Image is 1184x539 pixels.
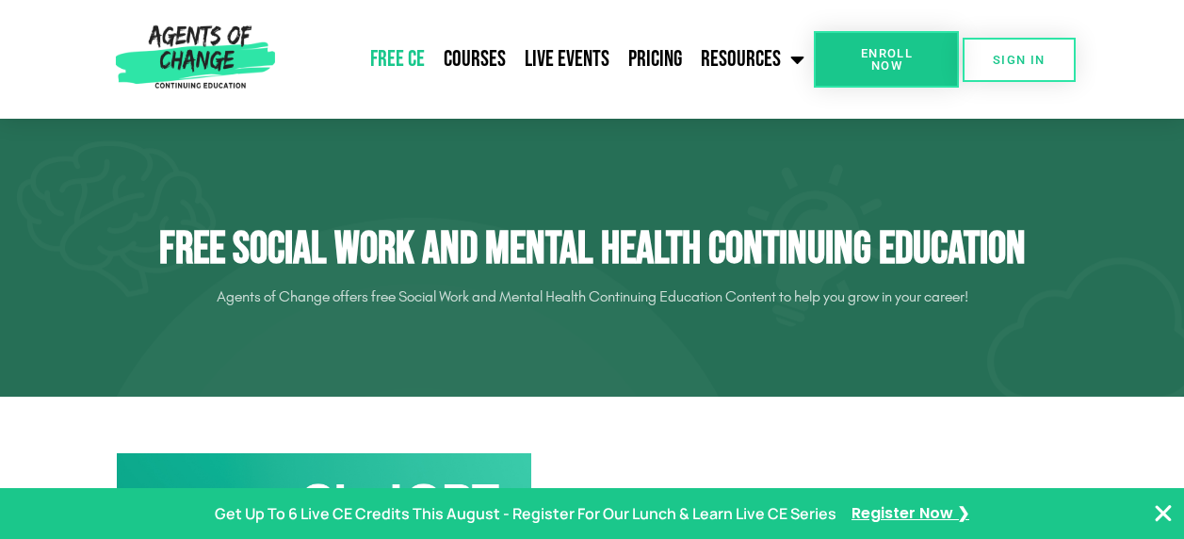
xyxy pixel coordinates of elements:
[283,36,815,83] nav: Menu
[993,54,1046,66] span: SIGN IN
[434,36,515,83] a: Courses
[361,36,434,83] a: Free CE
[619,36,691,83] a: Pricing
[65,222,1120,277] h1: Free Social Work and Mental Health Continuing Education
[691,36,814,83] a: Resources
[65,282,1120,312] p: Agents of Change offers free Social Work and Mental Health Continuing Education Content to help y...
[814,31,959,88] a: Enroll Now
[1152,502,1175,525] button: Close Banner
[852,500,969,528] a: Register Now ❯
[963,38,1076,82] a: SIGN IN
[515,36,619,83] a: Live Events
[844,47,929,72] span: Enroll Now
[215,500,836,528] p: Get Up To 6 Live CE Credits This August - Register For Our Lunch & Learn Live CE Series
